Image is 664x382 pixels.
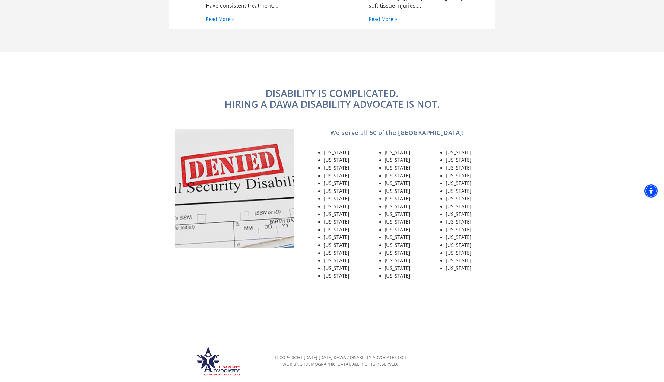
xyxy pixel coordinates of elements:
li: [US_STATE] [446,195,471,203]
li: [US_STATE] [385,203,410,211]
li: [US_STATE] [324,226,349,234]
li: [US_STATE] [385,156,410,164]
li: [US_STATE] [446,265,471,272]
li: [US_STATE] [324,257,349,265]
li: [US_STATE] [324,180,349,187]
li: [US_STATE] [385,249,410,257]
div: © Copyright [DATE]-[DATE] DAWA / Disability Advocates for Working [DEMOGRAPHIC_DATA]. All Rights ... [265,354,416,368]
li: [US_STATE] [446,180,471,187]
li: [US_STATE] [324,164,349,172]
li: [US_STATE] [446,218,471,226]
li: [US_STATE] [385,272,410,280]
li: [US_STATE] [385,218,410,226]
li: [US_STATE] [446,164,471,172]
li: [US_STATE] [385,164,410,172]
li: [US_STATE] [385,149,410,157]
a: Read More » [369,15,397,23]
li: [US_STATE] [324,195,349,203]
li: [US_STATE] [385,211,410,218]
h4: We serve all 50 of the [GEOGRAPHIC_DATA]! [330,129,464,136]
li: [US_STATE] [385,234,410,241]
li: [US_STATE] [324,218,349,226]
li: [US_STATE] [385,180,410,187]
li: [US_STATE] [446,241,471,249]
li: [US_STATE] [385,257,410,265]
li: [US_STATE] [446,156,471,164]
li: [US_STATE] [385,226,410,234]
li: [US_STATE] [385,187,410,195]
li: [US_STATE] [446,249,471,257]
h2: DISABILITY IS COMPLICATED. HIRING A DAWA DISABILITY ADVOCATE IS NOT. [224,88,440,120]
li: [US_STATE] [324,187,349,195]
li: [US_STATE] [324,241,349,249]
li: [US_STATE] [385,241,410,249]
li: [US_STATE] [324,149,349,157]
li: [US_STATE] [324,203,349,211]
li: [US_STATE] [446,211,471,218]
li: [US_STATE] [446,203,471,211]
li: [US_STATE] [324,234,349,241]
li: [US_STATE] [446,257,471,265]
li: [US_STATE] [324,249,349,257]
li: [US_STATE] [446,172,471,180]
li: [US_STATE] [324,211,349,218]
li: [US_STATE] [324,272,349,280]
li: [US_STATE] [324,265,349,272]
li: [US_STATE] [446,226,471,234]
li: [US_STATE] [324,156,349,164]
li: [US_STATE] [324,172,349,180]
div: Accessibility Menu [644,184,658,198]
li: [US_STATE] [446,187,471,195]
li: [US_STATE] [446,234,471,241]
a: Read More » [206,15,234,23]
li: [US_STATE] [385,195,410,203]
li: [US_STATE] [446,149,471,157]
li: [US_STATE] [385,265,410,272]
li: [US_STATE] [385,172,410,180]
